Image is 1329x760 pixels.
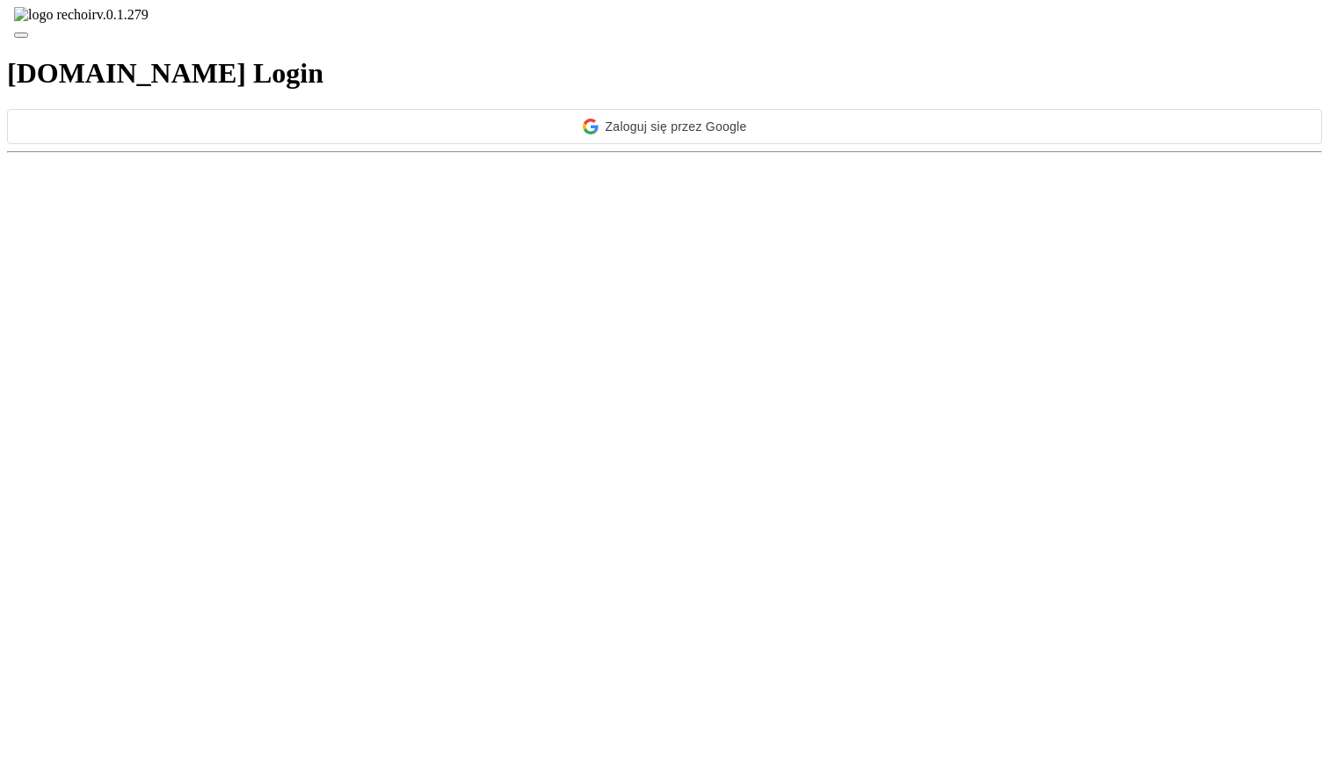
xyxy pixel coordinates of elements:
[14,33,28,38] button: Toggle navigation
[14,7,97,23] img: rekłajer mi
[97,7,149,22] span: v.0.1.279
[7,57,1322,90] h1: [DOMAIN_NAME] Login
[7,109,1322,144] div: Zaloguj się przez Google
[606,119,747,134] span: Zaloguj się przez Google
